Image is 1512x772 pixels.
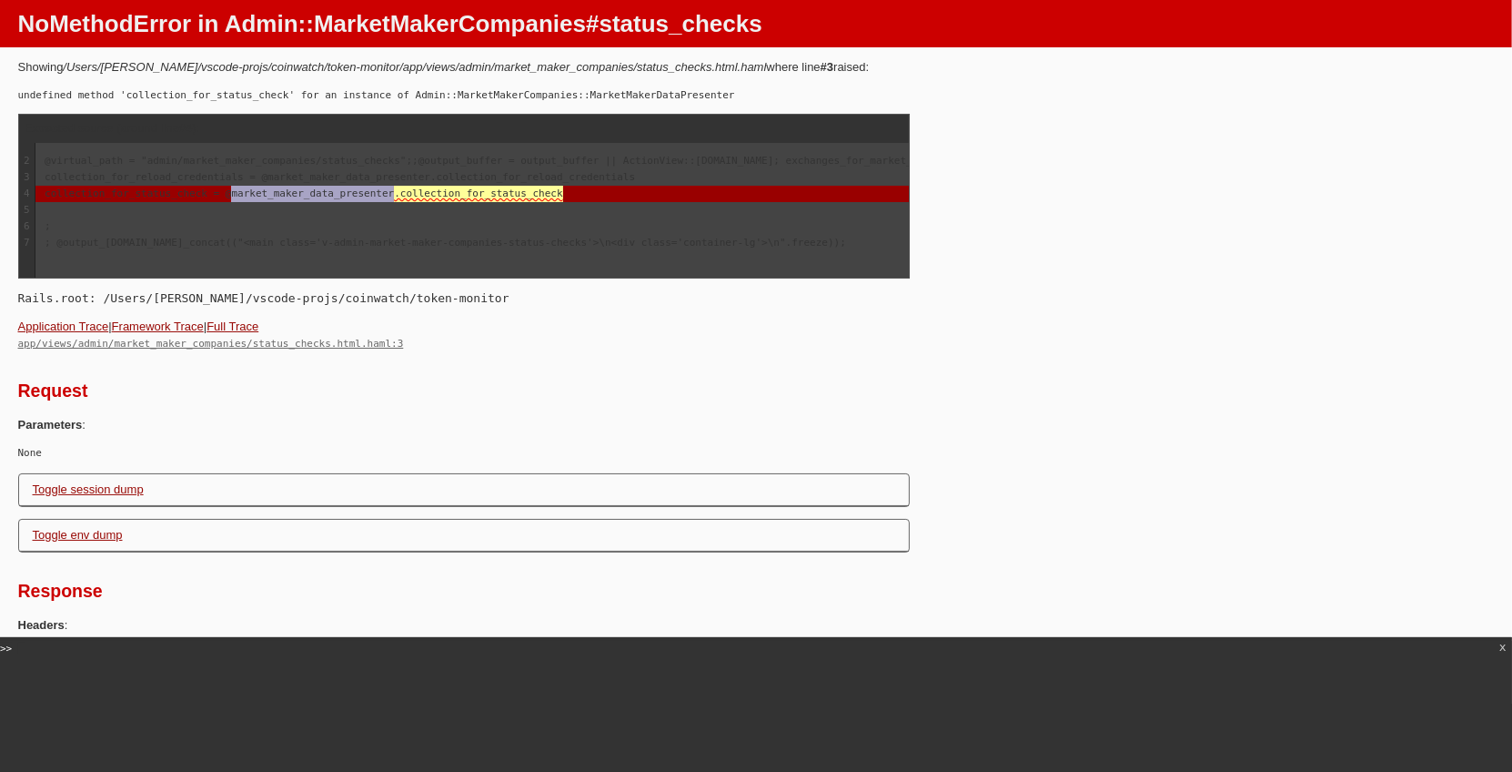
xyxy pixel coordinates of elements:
strong: #4 [179,121,192,135]
div: | | [18,319,1495,352]
span: 5 [24,204,30,216]
h2: Request [18,380,1495,402]
a: Toggle env dump [33,528,123,542]
span: 6 [24,220,30,232]
div: ; @output_[DOMAIN_NAME]_concat(("<main class='v-admin-market-maker-companies-status-checks'>\n<di... [35,235,1436,251]
a: Full Trace [207,320,258,333]
a: Application Trace [18,320,109,333]
span: 2 [24,155,30,167]
div: collection_for_reload_credentials = @market_maker_data_presenter.collection_for_reload_credentials [35,169,1436,186]
a: app/views/admin/market_maker_companies/status_checks.html.haml:3 [18,338,404,350]
b: Headers [18,618,65,632]
h1: NoMethodError in Admin::MarketMakerCompanies#status_checks [18,11,1495,37]
div: close [1497,641,1509,654]
pre: None [18,445,1495,462]
code: undefined method 'collection_for_status_check' for an instance of Admin::MarketMakerCompanies::Ma... [18,89,735,101]
span: .collection_for_status_check [394,186,562,202]
span: 3 [24,171,30,183]
i: /Users/[PERSON_NAME]/vscode-projs/coinwatch/token-monitor/app/views/admin/market_maker_companies/... [63,60,766,74]
div: @virtual_path = "admin/market_maker_companies/status_checks";;@output_buffer = output_buffer || A... [35,153,1436,169]
div: collection_for_status_check = @market_maker_data_presenter [35,186,1436,202]
span: 7 [24,237,30,249]
a: Toggle session dump [33,482,144,496]
p: Showing where line raised: [18,59,1495,76]
div: ; [35,218,1436,235]
b: #3 [821,60,833,74]
p: : [18,417,1495,433]
h2: Response [18,580,1495,603]
span: 4 [24,188,30,199]
p: : [18,617,1495,634]
b: Parameters [18,418,83,432]
code: Rails.root: /Users/[PERSON_NAME]/vscode-projs/coinwatch/token-monitor [18,291,509,305]
div: Extracted source (around line ): [19,115,909,143]
a: Framework Trace [112,320,204,333]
